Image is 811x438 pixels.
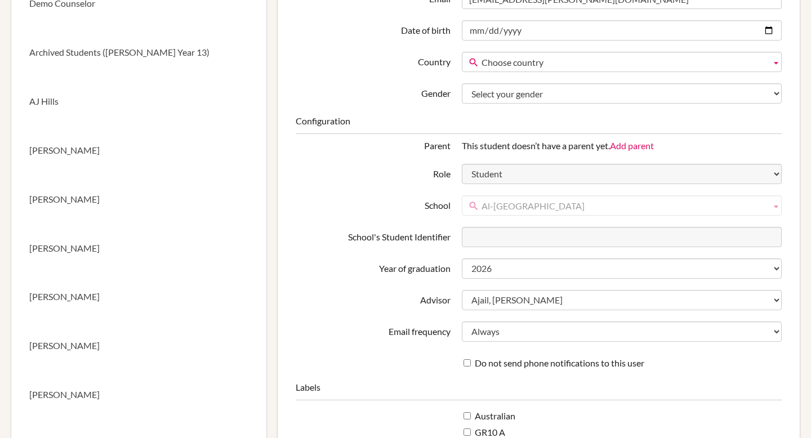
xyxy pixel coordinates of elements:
[290,52,456,69] label: Country
[11,28,266,77] a: Archived Students ([PERSON_NAME] Year 13)
[456,140,787,153] div: This student doesn’t have a parent yet.
[464,410,515,423] label: Australian
[290,258,456,275] label: Year of graduation
[11,77,266,126] a: AJ Hills
[482,52,767,73] span: Choose country
[290,227,456,244] label: School's Student Identifier
[296,381,782,400] legend: Labels
[464,357,644,370] label: Do not send phone notifications to this user
[482,196,767,216] span: Al-[GEOGRAPHIC_DATA]
[290,195,456,212] label: School
[11,126,266,175] a: [PERSON_NAME]
[290,290,456,307] label: Advisor
[610,140,654,151] a: Add parent
[464,412,471,419] input: Australian
[296,115,782,134] legend: Configuration
[290,164,456,181] label: Role
[290,140,456,153] div: Parent
[290,321,456,338] label: Email frequency
[11,175,266,224] a: [PERSON_NAME]
[464,428,471,436] input: GR10 A
[290,20,456,37] label: Date of birth
[290,83,456,100] label: Gender
[11,272,266,321] a: [PERSON_NAME]
[11,370,266,419] a: [PERSON_NAME]
[11,321,266,370] a: [PERSON_NAME]
[464,359,471,367] input: Do not send phone notifications to this user
[11,224,266,273] a: [PERSON_NAME]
